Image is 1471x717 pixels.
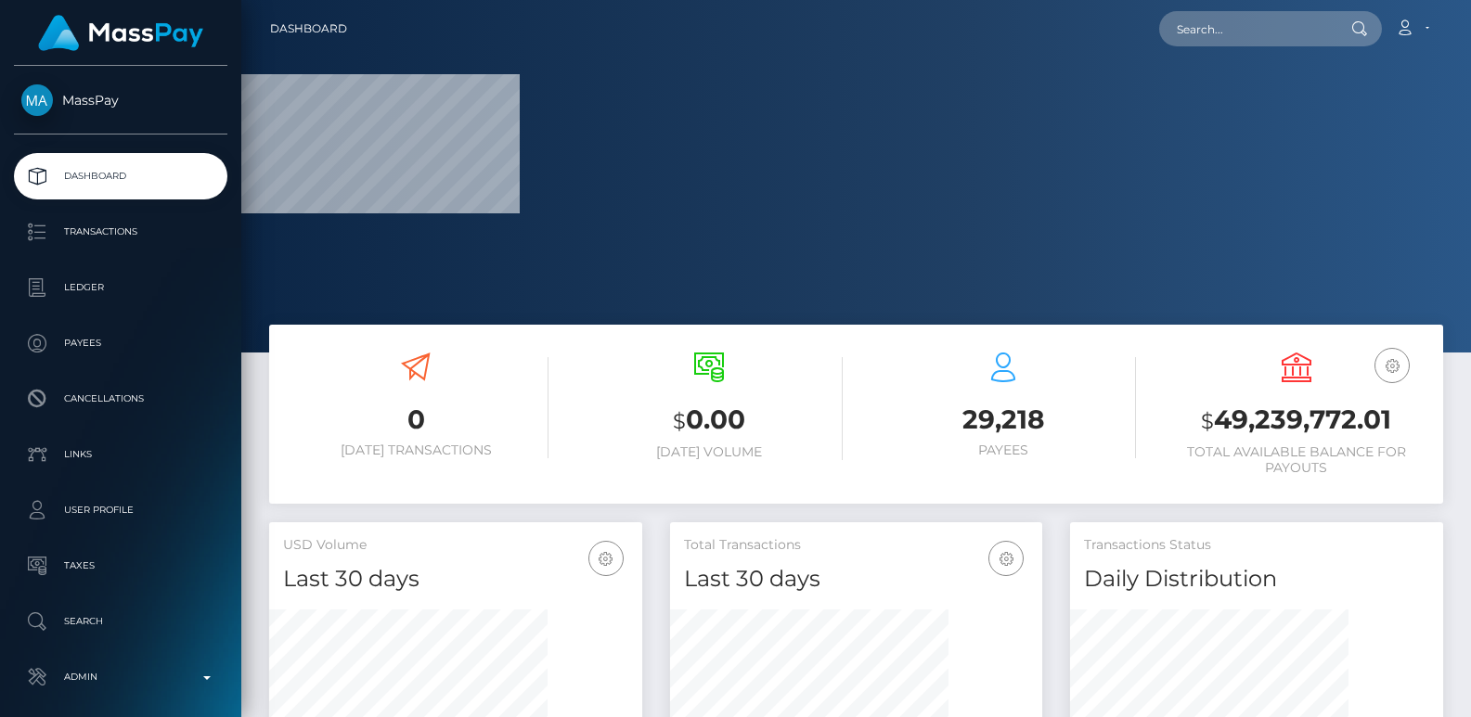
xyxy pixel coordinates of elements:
a: Payees [14,320,227,366]
h3: 29,218 [871,402,1136,438]
h4: Last 30 days [283,563,628,595]
a: Transactions [14,209,227,255]
a: Links [14,431,227,478]
p: Search [21,608,220,635]
a: Admin [14,654,227,700]
p: User Profile [21,496,220,524]
h6: Total Available Balance for Payouts [1164,444,1429,476]
input: Search... [1159,11,1334,46]
a: Ledger [14,264,227,311]
img: MassPay [21,84,53,116]
p: Ledger [21,274,220,301]
h6: [DATE] Transactions [283,442,548,458]
p: Admin [21,663,220,691]
h6: Payees [871,442,1136,458]
h5: Transactions Status [1084,536,1429,555]
p: Taxes [21,552,220,580]
h3: 0.00 [576,402,842,440]
h5: USD Volume [283,536,628,555]
img: MassPay Logo [38,15,203,51]
small: $ [1201,408,1214,434]
p: Dashboard [21,162,220,190]
a: Dashboard [270,9,347,48]
p: Payees [21,329,220,357]
h5: Total Transactions [684,536,1029,555]
a: Taxes [14,543,227,589]
a: Cancellations [14,376,227,422]
a: User Profile [14,487,227,533]
h4: Last 30 days [684,563,1029,595]
h3: 0 [283,402,548,438]
span: MassPay [14,92,227,109]
small: $ [673,408,686,434]
p: Links [21,441,220,468]
a: Search [14,598,227,645]
h6: [DATE] Volume [576,444,842,460]
p: Transactions [21,218,220,246]
p: Cancellations [21,385,220,413]
h4: Daily Distribution [1084,563,1429,595]
a: Dashboard [14,153,227,199]
h3: 49,239,772.01 [1164,402,1429,440]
